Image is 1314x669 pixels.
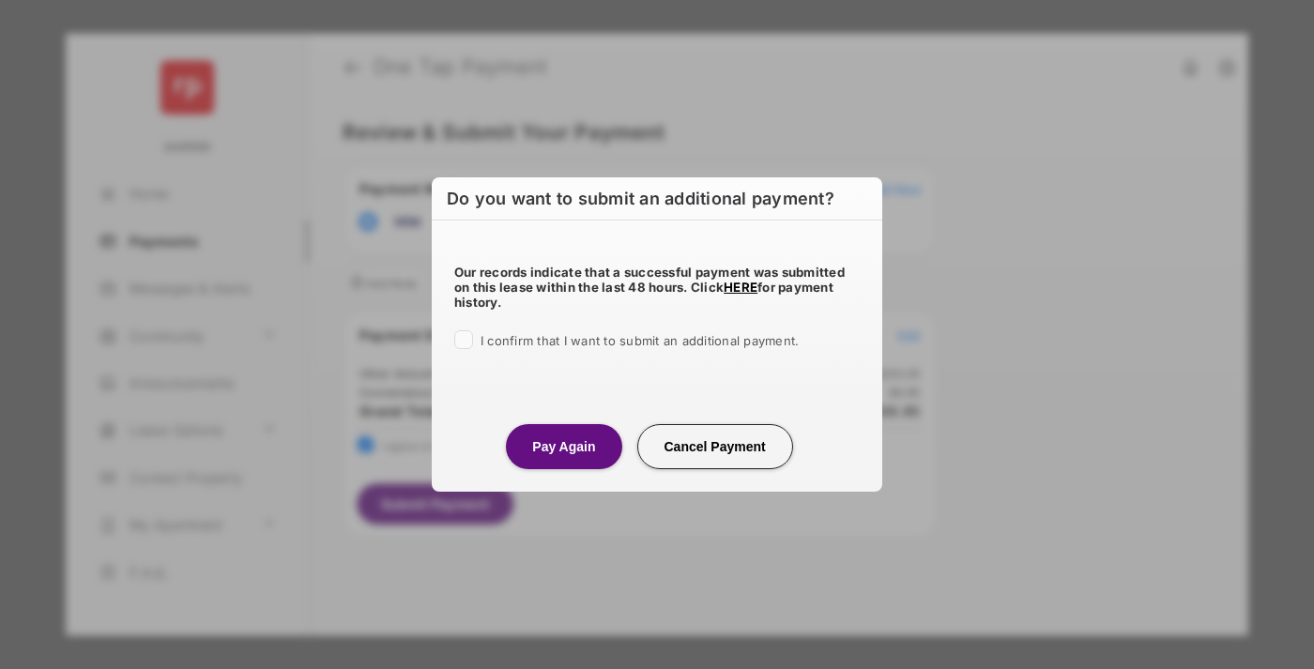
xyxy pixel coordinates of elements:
button: Cancel Payment [637,424,793,469]
span: I confirm that I want to submit an additional payment. [481,333,799,348]
h5: Our records indicate that a successful payment was submitted on this lease within the last 48 hou... [454,265,860,310]
h2: Do you want to submit an additional payment? [432,177,882,220]
a: HERE [724,280,757,295]
button: Pay Again [506,424,621,469]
